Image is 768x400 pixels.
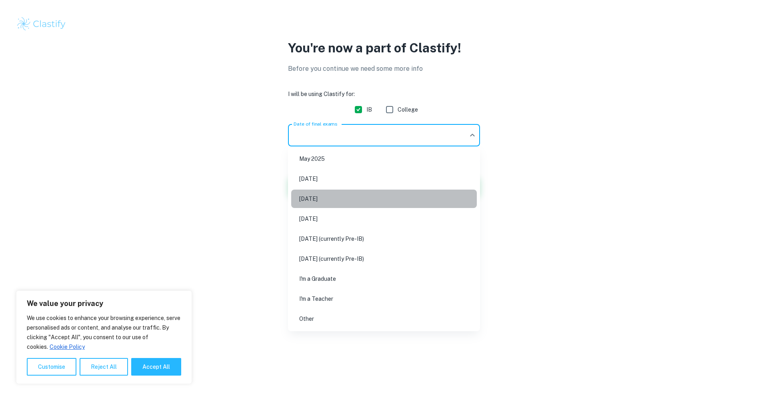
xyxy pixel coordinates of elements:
li: [DATE] (currently Pre-IB) [291,230,477,248]
button: Customise [27,358,76,376]
p: We use cookies to enhance your browsing experience, serve personalised ads or content, and analys... [27,313,181,352]
button: Reject All [80,358,128,376]
a: Cookie Policy [49,343,85,350]
div: We value your privacy [16,290,192,384]
li: [DATE] [291,190,477,208]
li: May 2025 [291,150,477,168]
li: I'm a Teacher [291,290,477,308]
li: I'm a Graduate [291,270,477,288]
li: [DATE] (currently Pre-IB) [291,250,477,268]
li: [DATE] [291,210,477,228]
li: Other [291,310,477,328]
button: Accept All [131,358,181,376]
li: [DATE] [291,170,477,188]
p: We value your privacy [27,299,181,308]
